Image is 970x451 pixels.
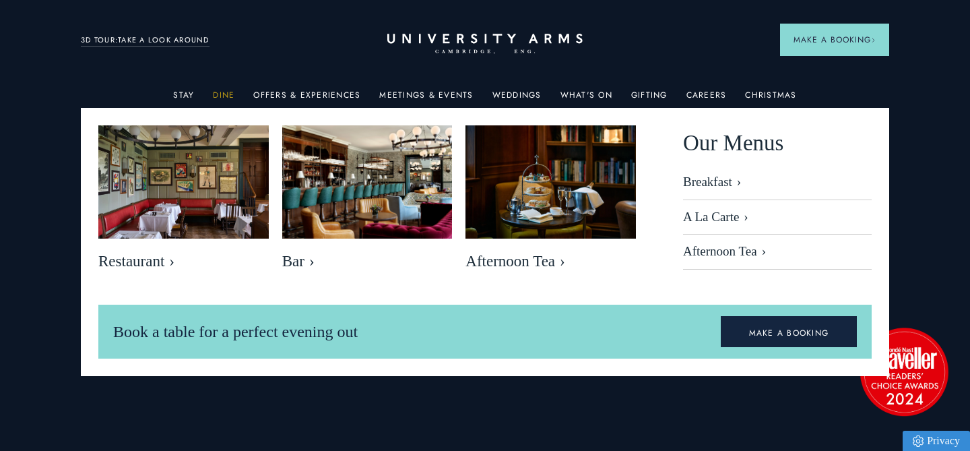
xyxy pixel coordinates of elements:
img: Arrow icon [871,38,876,42]
a: Meetings & Events [379,90,473,108]
a: Weddings [492,90,542,108]
a: image-b49cb22997400f3f08bed174b2325b8c369ebe22-8192x5461-jpg Bar [282,125,453,278]
span: Afternoon Tea [465,252,636,271]
a: Offers & Experiences [253,90,360,108]
a: Stay [173,90,194,108]
span: Restaurant [98,252,269,271]
span: Bar [282,252,453,271]
button: Make a BookingArrow icon [780,24,889,56]
a: Gifting [631,90,668,108]
span: Our Menus [683,125,783,161]
a: image-eb2e3df6809416bccf7066a54a890525e7486f8d-2500x1667-jpg Afternoon Tea [465,125,636,278]
a: Privacy [903,431,970,451]
span: Make a Booking [794,34,876,46]
a: Christmas [745,90,796,108]
a: image-bebfa3899fb04038ade422a89983545adfd703f7-2500x1667-jpg Restaurant [98,125,269,278]
a: What's On [560,90,612,108]
a: Dine [213,90,234,108]
a: MAKE A BOOKING [721,316,858,347]
span: Book a table for a perfect evening out [113,323,358,340]
a: Breakfast [683,175,872,200]
a: A La Carte [683,200,872,235]
img: image-2524eff8f0c5d55edbf694693304c4387916dea5-1501x1501-png [853,321,955,422]
a: Home [387,34,583,55]
a: Careers [686,90,727,108]
img: image-bebfa3899fb04038ade422a89983545adfd703f7-2500x1667-jpg [98,125,269,239]
img: image-b49cb22997400f3f08bed174b2325b8c369ebe22-8192x5461-jpg [282,125,453,239]
a: 3D TOUR:TAKE A LOOK AROUND [81,34,209,47]
a: Afternoon Tea [683,235,872,270]
img: Privacy [913,435,924,447]
img: image-eb2e3df6809416bccf7066a54a890525e7486f8d-2500x1667-jpg [465,125,636,239]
